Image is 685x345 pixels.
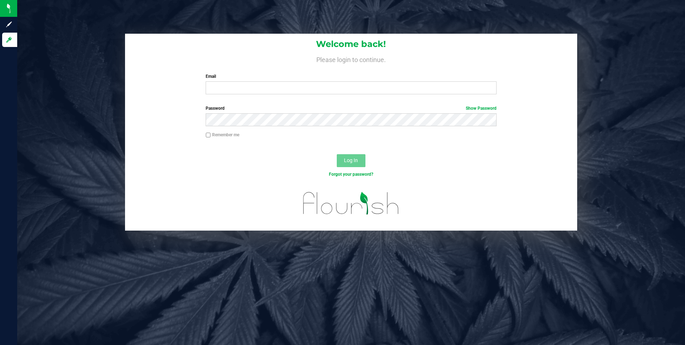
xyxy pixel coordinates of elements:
a: Forgot your password? [329,172,373,177]
button: Log In [337,154,365,167]
img: flourish_logo.svg [294,185,408,222]
inline-svg: Sign up [5,21,13,28]
label: Email [206,73,497,80]
inline-svg: Log in [5,36,13,43]
h4: Please login to continue. [125,55,578,63]
h1: Welcome back! [125,39,578,49]
label: Remember me [206,132,239,138]
a: Show Password [466,106,497,111]
span: Log In [344,157,358,163]
span: Password [206,106,225,111]
input: Remember me [206,133,211,138]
